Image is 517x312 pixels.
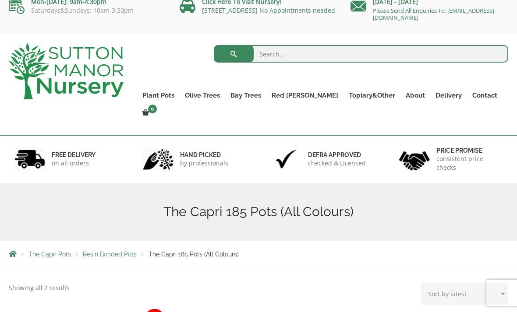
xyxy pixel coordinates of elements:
[149,251,239,258] span: The Capri 185 Pots (All Colours)
[137,89,180,102] a: Plant Pots
[400,89,430,102] a: About
[52,151,96,159] h6: FREE DELIVERY
[180,159,228,168] p: by professionals
[9,283,70,293] p: Showing all 2 results
[9,7,166,14] p: Saturdays&Sundays: 10am-3:30pm
[436,154,503,172] p: consistent price checks
[137,107,159,119] a: 0
[308,151,366,159] h6: Defra approved
[9,204,508,220] h1: The Capri 185 Pots (All Colours)
[271,148,301,170] img: 3.jpg
[202,6,335,14] a: [STREET_ADDRESS] No Appointments needed
[148,105,157,113] span: 0
[266,89,343,102] a: Red [PERSON_NAME]
[9,250,508,257] nav: Breadcrumbs
[399,146,430,172] img: 4.jpg
[9,43,124,99] img: logo
[83,251,137,258] a: Resin Bonded Pots
[52,159,96,168] p: on all orders
[373,7,494,21] a: Please Send All Enquiries To: [EMAIL_ADDRESS][DOMAIN_NAME]
[180,89,225,102] a: Olive Trees
[467,89,503,102] a: Contact
[143,148,174,170] img: 2.jpg
[430,89,467,102] a: Delivery
[421,283,508,305] select: Shop order
[436,147,503,154] h6: Price promise
[214,45,509,63] input: Search...
[225,89,266,102] a: Bay Trees
[28,251,71,258] a: The Capri Pots
[14,148,45,170] img: 1.jpg
[343,89,400,102] a: Topiary&Other
[308,159,366,168] p: checked & Licensed
[180,151,228,159] h6: hand picked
